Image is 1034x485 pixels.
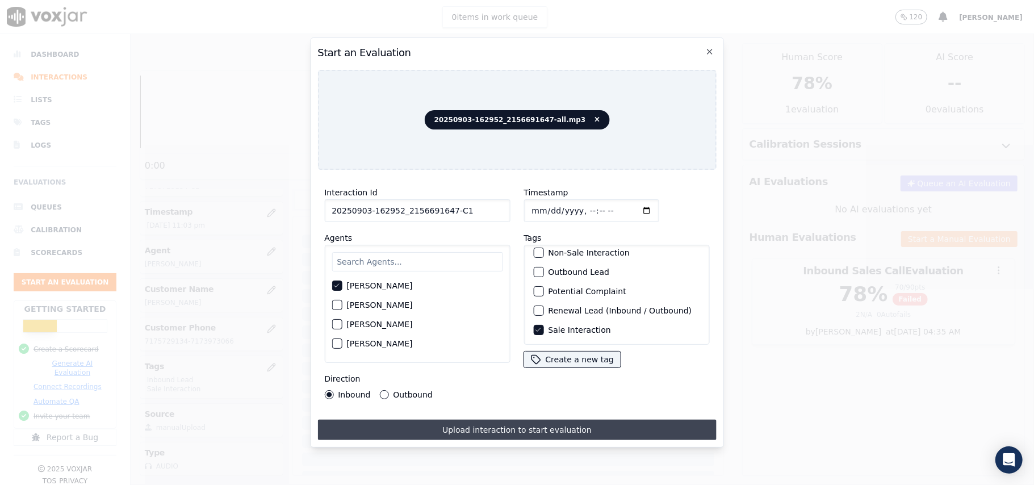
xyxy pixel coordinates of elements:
[548,249,629,257] label: Non-Sale Interaction
[346,301,412,309] label: [PERSON_NAME]
[346,340,412,348] label: [PERSON_NAME]
[995,446,1023,474] div: Open Intercom Messenger
[393,391,432,399] label: Outbound
[324,188,377,197] label: Interaction Id
[346,282,412,290] label: [PERSON_NAME]
[425,110,610,129] span: 20250903-162952_2156691647-all.mp3
[524,352,620,367] button: Create a new tag
[317,420,716,440] button: Upload interaction to start evaluation
[324,233,352,242] label: Agents
[338,391,370,399] label: Inbound
[548,307,692,315] label: Renewal Lead (Inbound / Outbound)
[324,374,360,383] label: Direction
[548,268,609,276] label: Outbound Lead
[324,199,510,222] input: reference id, file name, etc
[332,252,503,271] input: Search Agents...
[346,320,412,328] label: [PERSON_NAME]
[524,233,541,242] label: Tags
[548,287,626,295] label: Potential Complaint
[524,188,568,197] label: Timestamp
[548,326,610,334] label: Sale Interaction
[317,45,716,61] h2: Start an Evaluation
